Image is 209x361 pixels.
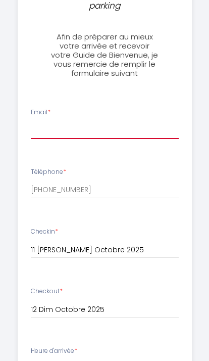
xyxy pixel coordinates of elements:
label: Checkin [31,228,58,237]
label: Téléphone [31,168,66,177]
label: Email [31,108,50,118]
label: Heure d'arrivée [31,347,77,356]
label: Checkout [31,287,63,297]
h3: Afin de préparer au mieux votre arrivée et recevoir votre Guide de Bienvenue, je vous remercie de... [49,33,160,78]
